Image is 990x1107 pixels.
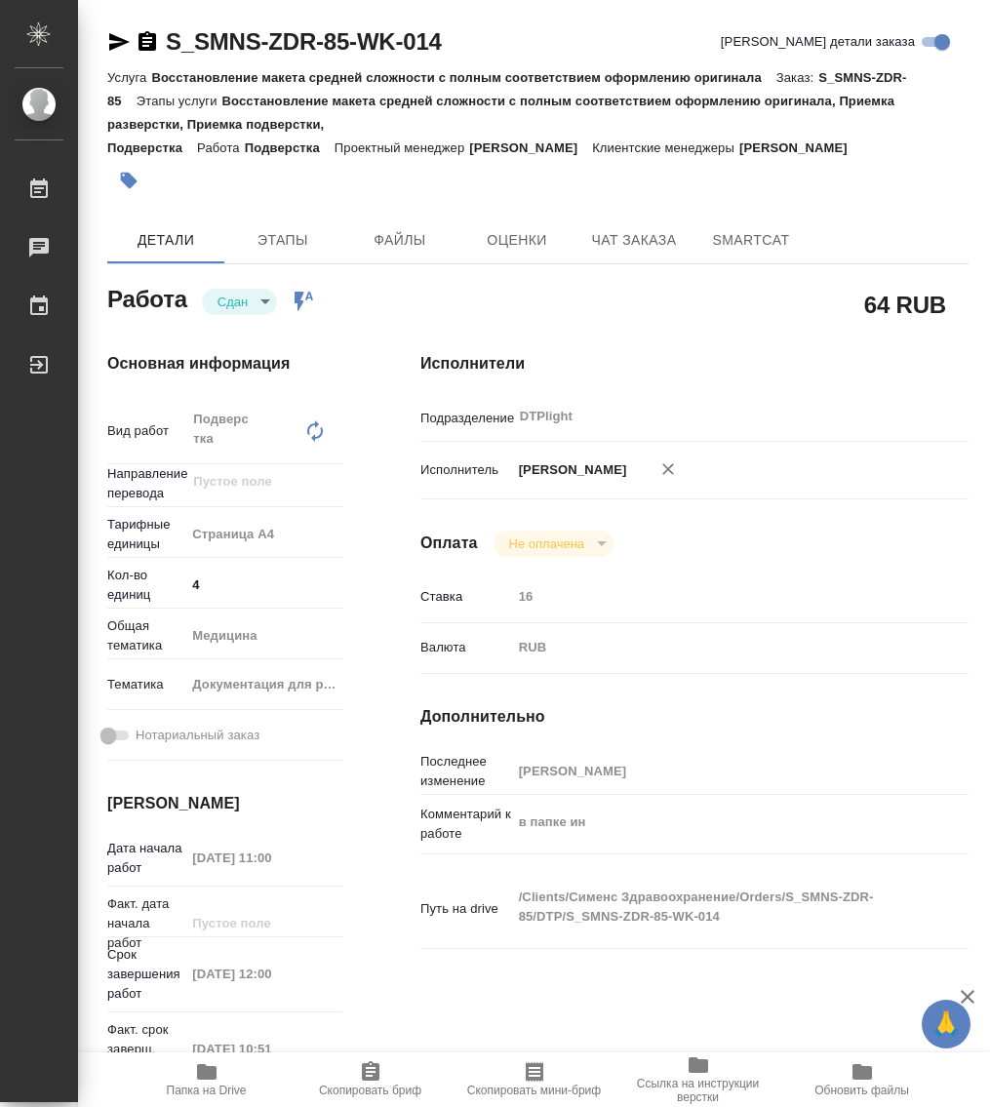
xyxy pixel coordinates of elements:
p: Клиентские менеджеры [592,140,739,155]
div: Сдан [202,289,277,315]
button: Добавить тэг [107,159,150,202]
p: Подверстка [245,140,335,155]
input: Пустое поле [512,582,924,611]
div: Страница А4 [185,518,362,551]
span: [PERSON_NAME] детали заказа [721,32,915,52]
p: Работа [197,140,245,155]
p: Восстановление макета средней сложности с полным соответствием оформлению оригинала, Приемка разв... [107,94,894,155]
input: Пустое поле [512,757,924,785]
p: Факт. дата начала работ [107,894,185,953]
p: Комментарий к работе [420,805,512,844]
p: Валюта [420,638,512,657]
span: Чат заказа [587,228,681,253]
p: Факт. срок заверш. работ [107,1020,185,1079]
p: [PERSON_NAME] [512,460,627,480]
p: Направление перевода [107,464,185,503]
span: Скопировать мини-бриф [467,1084,601,1097]
h4: Основная информация [107,352,342,376]
input: Пустое поле [185,960,342,988]
p: Кол-во единиц [107,566,185,605]
input: Пустое поле [191,470,297,494]
p: Восстановление макета средней сложности с полным соответствием оформлению оригинала [151,70,775,85]
p: Дата начала работ [107,839,185,878]
button: Ссылка на инструкции верстки [616,1052,780,1107]
p: Услуга [107,70,151,85]
span: Этапы [236,228,330,253]
button: Не оплачена [503,535,590,552]
h4: Дополнительно [420,705,969,729]
p: Путь на drive [420,899,512,919]
input: Пустое поле [185,844,342,872]
button: Удалить исполнителя [647,448,690,491]
span: Скопировать бриф [319,1084,421,1097]
input: Пустое поле [185,909,342,937]
div: RUB [512,631,924,664]
input: Пустое поле [185,1035,342,1063]
h2: Работа [107,280,187,315]
textarea: в папке ин [512,806,924,839]
p: Последнее изменение [420,752,512,791]
p: Тематика [107,675,185,694]
button: Скопировать ссылку [136,30,159,54]
p: Общая тематика [107,616,185,655]
p: Этапы услуги [137,94,222,108]
button: Сдан [212,294,254,310]
span: Обновить файлы [814,1084,909,1097]
h4: [PERSON_NAME] [107,792,342,815]
input: ✎ Введи что-нибудь [185,571,342,599]
p: Исполнитель [420,460,512,480]
button: Скопировать ссылку для ЯМессенджера [107,30,131,54]
button: Папка на Drive [125,1052,289,1107]
span: 🙏 [930,1004,963,1045]
p: [PERSON_NAME] [739,140,862,155]
span: Папка на Drive [167,1084,247,1097]
div: Сдан [494,531,614,557]
p: Подразделение [420,409,512,428]
h4: Оплата [420,532,478,555]
button: Скопировать мини-бриф [453,1052,616,1107]
a: S_SMNS-ZDR-85-WK-014 [166,28,442,55]
p: Срок завершения работ [107,945,185,1004]
button: 🙏 [922,1000,970,1048]
button: Скопировать бриф [289,1052,453,1107]
span: SmartCat [704,228,798,253]
p: Заказ: [776,70,818,85]
span: Файлы [353,228,447,253]
p: Тарифные единицы [107,515,185,554]
span: Оценки [470,228,564,253]
p: Ставка [420,587,512,607]
span: Детали [119,228,213,253]
span: Ссылка на инструкции верстки [628,1077,769,1104]
p: Вид работ [107,421,185,441]
p: Проектный менеджер [335,140,469,155]
h4: Исполнители [420,352,969,376]
div: Документация для рег. органов [185,668,362,701]
button: Обновить файлы [780,1052,944,1107]
div: Медицина [185,619,362,652]
span: Нотариальный заказ [136,726,259,745]
textarea: /Clients/Сименс Здравоохранение/Orders/S_SMNS-ZDR-85/DTP/S_SMNS-ZDR-85-WK-014 [512,881,924,933]
p: [PERSON_NAME] [469,140,592,155]
h2: 64 RUB [864,288,946,321]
